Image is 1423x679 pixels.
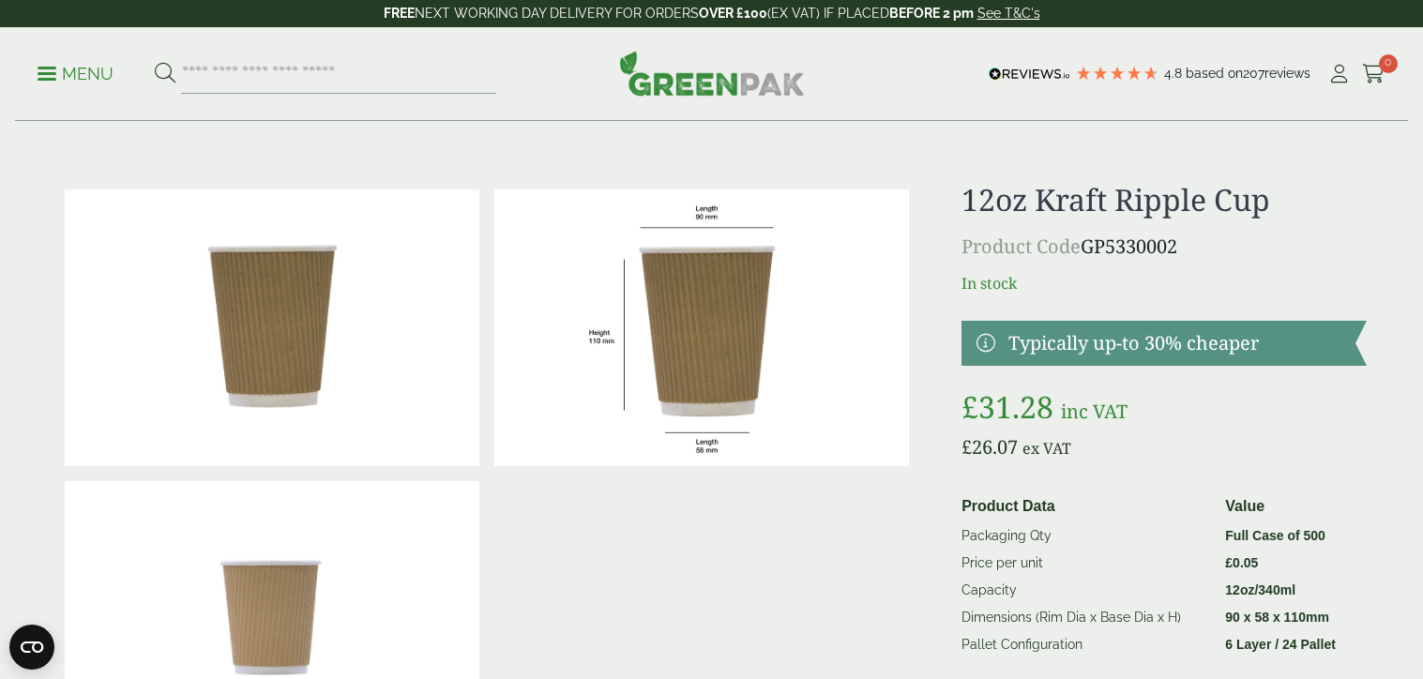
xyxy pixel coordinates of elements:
[1362,60,1385,88] a: 0
[961,434,972,460] span: £
[977,6,1040,21] a: See T&C's
[619,51,805,96] img: GreenPak Supplies
[954,631,1218,658] td: Pallet Configuration
[989,68,1070,81] img: REVIEWS.io
[961,182,1366,218] h1: 12oz Kraft Ripple Cup
[494,189,909,466] img: RippleCup_12oz
[889,6,974,21] strong: BEFORE 2 pm
[961,386,978,427] span: £
[961,386,1053,427] bdi: 31.28
[384,6,415,21] strong: FREE
[1225,528,1325,543] strong: Full Case of 500
[961,233,1366,261] p: GP5330002
[9,625,54,670] button: Open CMP widget
[1225,610,1329,625] strong: 90 x 58 x 110mm
[1022,438,1071,459] span: ex VAT
[1164,66,1186,81] span: 4.8
[961,272,1366,294] p: In stock
[1264,66,1310,81] span: reviews
[1225,582,1295,597] strong: 12oz/340ml
[1379,54,1398,73] span: 0
[1327,65,1351,83] i: My Account
[954,491,1218,522] th: Product Data
[1075,65,1159,82] div: 4.79 Stars
[954,604,1218,631] td: Dimensions (Rim Dia x Base Dia x H)
[1186,66,1243,81] span: Based on
[1225,555,1258,570] bdi: 0.05
[961,434,1018,460] bdi: 26.07
[1225,637,1336,652] strong: 6 Layer / 24 Pallet
[1362,65,1385,83] i: Cart
[961,234,1081,259] span: Product Code
[954,522,1218,551] td: Packaging Qty
[65,189,479,466] img: 12oz Kraft Ripple Cup 0
[1218,491,1358,522] th: Value
[954,550,1218,577] td: Price per unit
[1243,66,1264,81] span: 207
[38,63,114,82] a: Menu
[38,63,114,85] p: Menu
[699,6,767,21] strong: OVER £100
[1225,555,1233,570] span: £
[1061,399,1128,424] span: inc VAT
[954,577,1218,604] td: Capacity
